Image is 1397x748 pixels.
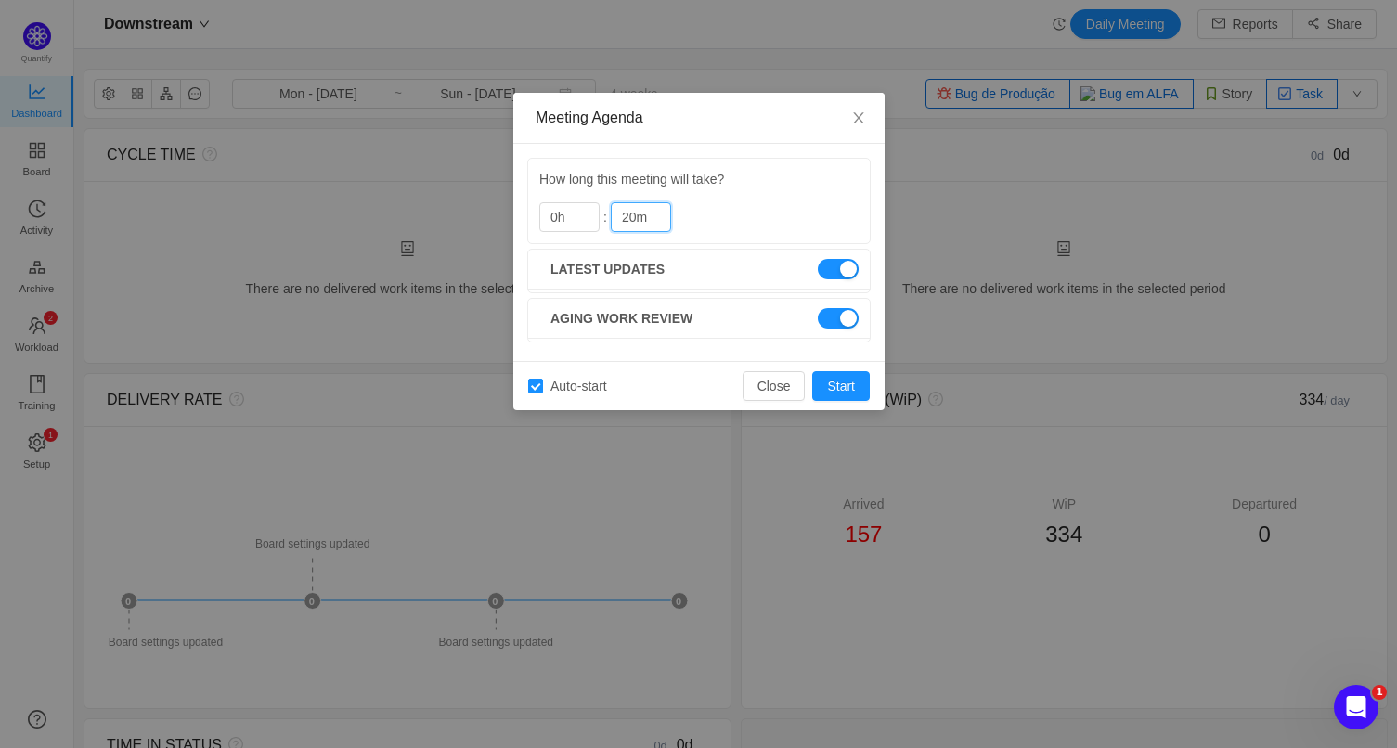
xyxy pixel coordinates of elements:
span: Auto-start [543,379,614,393]
span: 1 [1372,685,1387,700]
span: : [603,210,607,225]
span: Latest updates [550,260,665,279]
button: Start [812,371,870,401]
div: Meeting Agenda [536,108,862,128]
i: icon: close [851,110,866,125]
p: How long this meeting will take? [539,170,859,189]
iframe: Intercom live chat [1334,685,1378,729]
button: Close [833,93,885,145]
button: Close [742,371,805,401]
span: Aging work review [550,309,692,329]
